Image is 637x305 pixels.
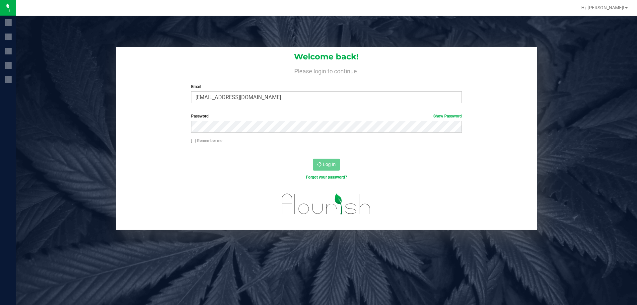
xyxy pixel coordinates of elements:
[191,139,196,143] input: Remember me
[116,52,537,61] h1: Welcome back!
[306,175,347,180] a: Forgot your password?
[191,84,461,90] label: Email
[581,5,624,10] span: Hi, [PERSON_NAME]!
[191,138,222,144] label: Remember me
[191,114,209,118] span: Password
[433,114,462,118] a: Show Password
[323,162,336,167] span: Log In
[274,187,379,221] img: flourish_logo.svg
[313,159,340,171] button: Log In
[116,66,537,74] h4: Please login to continue.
